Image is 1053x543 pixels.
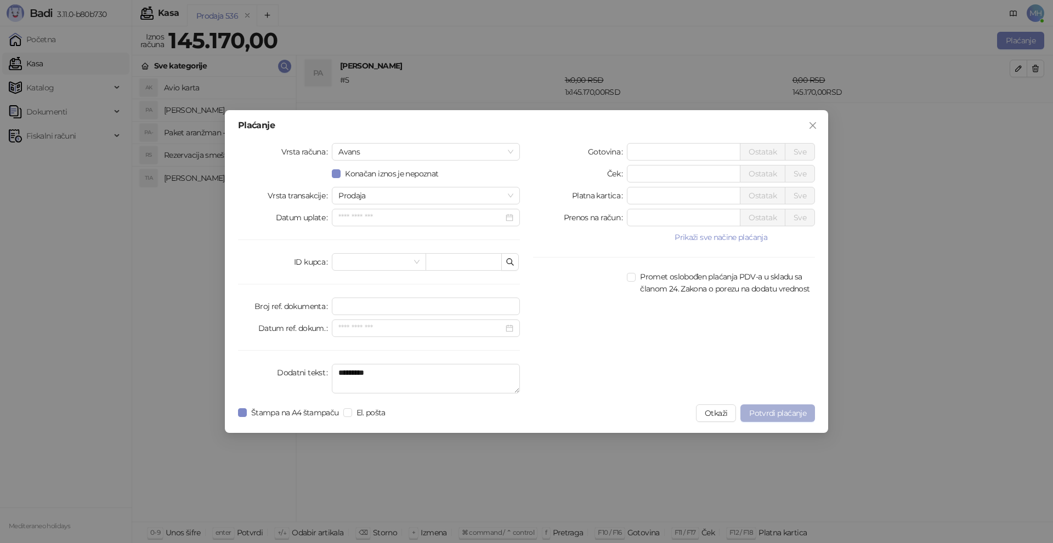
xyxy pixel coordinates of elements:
label: Ček [607,165,627,182]
label: Broj ref. dokumenta [254,298,332,315]
label: Datum ref. dokum. [258,319,332,337]
label: Gotovina [588,143,627,161]
span: Konačan iznos je nepoznat [341,168,443,180]
label: Prenos na račun [564,209,627,226]
span: Avans [338,144,513,160]
div: Plaćanje [238,121,815,130]
span: Prodaja [338,187,513,204]
input: Broj ref. dokumenta [332,298,520,315]
span: Zatvori [804,121,822,130]
label: Vrsta računa [281,143,332,161]
span: El. pošta [352,407,390,419]
button: Ostatak [740,143,785,161]
input: Datum uplate [338,212,503,224]
input: Datum ref. dokum. [338,322,503,334]
button: Ostatak [740,209,785,226]
span: Promet oslobođen plaćanja PDV-a u skladu sa članom 24. Zakona o porezu na dodatu vrednost [636,271,815,295]
button: Close [804,117,822,134]
button: Sve [785,209,815,226]
label: Vrsta transakcije [268,187,332,204]
span: Štampa na A4 štampaču [247,407,343,419]
button: Ostatak [740,187,785,204]
label: Platna kartica [572,187,627,204]
button: Sve [785,187,815,204]
button: Sve [785,165,815,182]
label: ID kupca [294,253,332,271]
button: Potvrdi plaćanje [740,404,815,422]
button: Prikaži sve načine plaćanja [627,231,815,244]
span: Potvrdi plaćanje [749,408,806,418]
span: close [808,121,817,130]
label: Datum uplate [276,209,332,226]
textarea: Dodatni tekst [332,364,520,393]
button: Sve [785,143,815,161]
button: Ostatak [740,165,785,182]
label: Dodatni tekst [277,364,332,381]
button: Otkaži [696,404,736,422]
